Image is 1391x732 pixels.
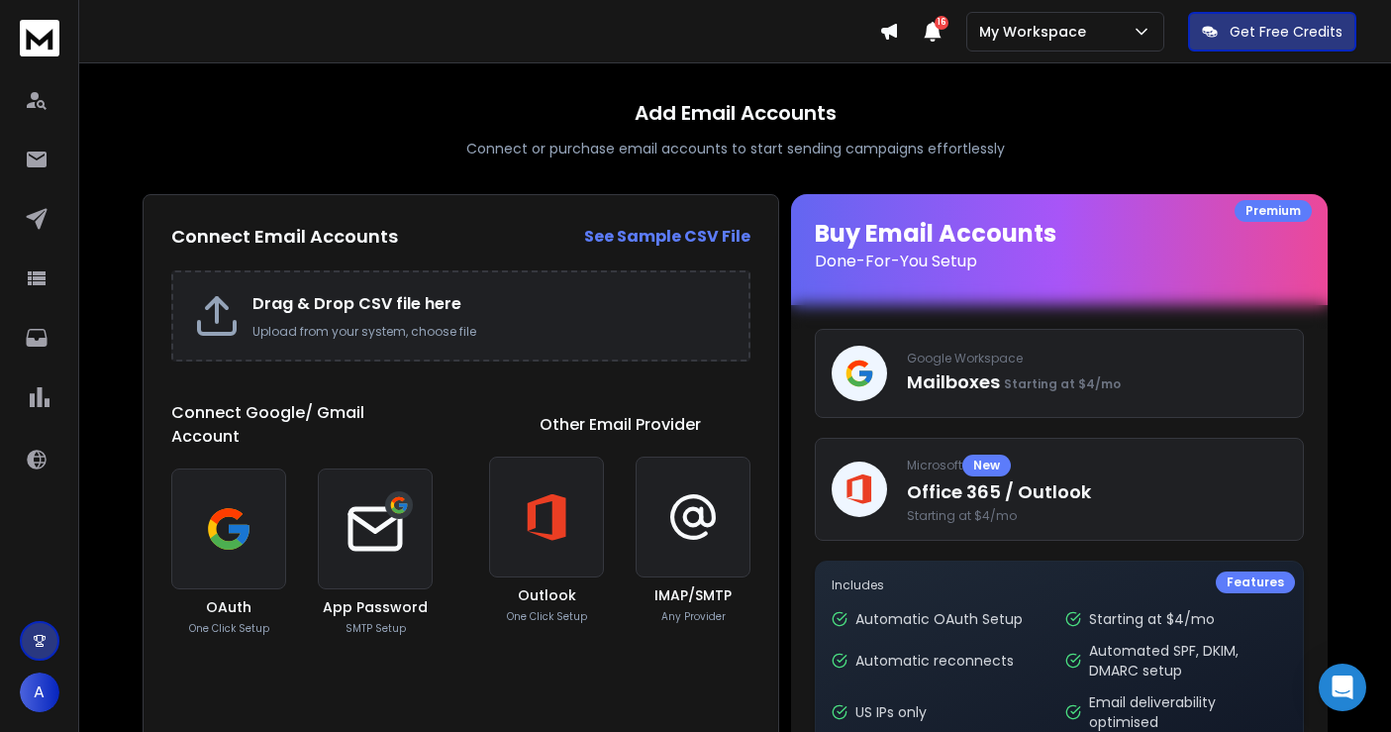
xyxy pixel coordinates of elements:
p: Google Workspace [907,351,1287,366]
p: SMTP Setup [346,621,406,636]
p: Upload from your system, choose file [252,324,729,340]
p: One Click Setup [189,621,269,636]
p: US IPs only [855,702,927,722]
span: Starting at $4/mo [1004,375,1121,392]
button: A [20,673,59,712]
p: Automated SPF, DKIM, DMARC setup [1089,641,1287,680]
p: Microsoft [907,455,1287,476]
img: logo [20,20,59,56]
p: Done-For-You Setup [815,250,1304,273]
p: Get Free Credits [1230,22,1342,42]
h1: Buy Email Accounts [815,218,1304,273]
h1: Add Email Accounts [635,99,837,127]
p: Includes [832,577,1287,593]
p: Automatic OAuth Setup [855,609,1023,629]
h3: App Password [323,597,428,617]
a: See Sample CSV File [584,225,750,249]
p: Starting at $4/mo [1089,609,1215,629]
div: Features [1216,572,1295,593]
span: 16 [935,16,948,30]
p: Email deliverability optimised [1089,692,1287,732]
h3: IMAP/SMTP [654,585,732,605]
p: One Click Setup [507,609,587,624]
p: Automatic reconnects [855,651,1014,671]
h1: Other Email Provider [540,413,701,437]
h2: Drag & Drop CSV file here [252,292,729,316]
div: Premium [1235,200,1312,222]
h2: Connect Email Accounts [171,223,398,251]
p: Office 365 / Outlook [907,478,1287,506]
strong: See Sample CSV File [584,225,750,248]
p: My Workspace [979,22,1094,42]
p: Mailboxes [907,368,1287,396]
span: Starting at $4/mo [907,508,1287,524]
button: Get Free Credits [1188,12,1356,52]
div: Open Intercom Messenger [1319,664,1366,711]
h3: Outlook [518,585,576,605]
p: Any Provider [661,609,726,624]
h3: OAuth [206,597,251,617]
p: Connect or purchase email accounts to start sending campaigns effortlessly [466,139,1005,158]
h1: Connect Google/ Gmail Account [171,401,433,449]
div: New [962,455,1011,476]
